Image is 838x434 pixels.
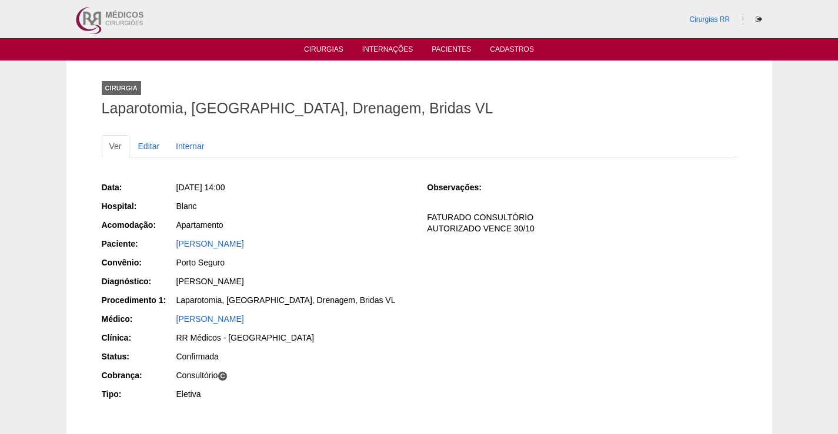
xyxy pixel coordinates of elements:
[689,15,730,23] a: Cirurgias RR
[427,181,500,193] div: Observações:
[102,313,175,325] div: Médico:
[362,45,413,57] a: Internações
[102,135,129,157] a: Ver
[176,239,244,248] a: [PERSON_NAME]
[176,257,411,268] div: Porto Seguro
[176,183,225,192] span: [DATE] 14:00
[102,219,175,231] div: Acomodação:
[304,45,343,57] a: Cirurgias
[218,371,228,381] span: C
[176,294,411,306] div: Laparotomia, [GEOGRAPHIC_DATA], Drenagem, Bridas VL
[176,369,411,381] div: Consultório
[102,181,175,193] div: Data:
[176,275,411,287] div: [PERSON_NAME]
[176,388,411,400] div: Eletiva
[756,16,762,23] i: Sair
[102,388,175,400] div: Tipo:
[176,219,411,231] div: Apartamento
[176,200,411,212] div: Blanc
[102,351,175,362] div: Status:
[102,369,175,381] div: Cobrança:
[490,45,534,57] a: Cadastros
[176,332,411,344] div: RR Médicos - [GEOGRAPHIC_DATA]
[168,135,212,157] a: Internar
[176,351,411,362] div: Confirmada
[102,294,175,306] div: Procedimento 1:
[102,101,737,116] h1: Laparotomia, [GEOGRAPHIC_DATA], Drenagem, Bridas VL
[102,257,175,268] div: Convênio:
[131,135,168,157] a: Editar
[102,332,175,344] div: Clínica:
[176,314,244,324] a: [PERSON_NAME]
[427,212,736,234] p: FATURADO CONSULTÓRIO AUTORIZADO VENCE 30/10
[432,45,471,57] a: Pacientes
[102,200,175,212] div: Hospital:
[102,81,141,95] div: Cirurgia
[102,275,175,287] div: Diagnóstico:
[102,238,175,250] div: Paciente:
